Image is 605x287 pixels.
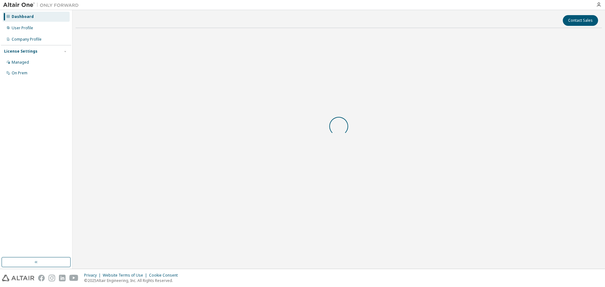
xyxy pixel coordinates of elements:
div: Company Profile [12,37,42,42]
div: Cookie Consent [149,273,181,278]
div: User Profile [12,26,33,31]
img: altair_logo.svg [2,275,34,281]
div: Privacy [84,273,103,278]
img: instagram.svg [49,275,55,281]
button: Contact Sales [563,15,598,26]
p: © 2025 Altair Engineering, Inc. All Rights Reserved. [84,278,181,283]
div: Website Terms of Use [103,273,149,278]
div: On Prem [12,71,27,76]
img: facebook.svg [38,275,45,281]
img: youtube.svg [69,275,78,281]
img: linkedin.svg [59,275,66,281]
div: Managed [12,60,29,65]
div: License Settings [4,49,37,54]
img: Altair One [3,2,82,8]
div: Dashboard [12,14,34,19]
